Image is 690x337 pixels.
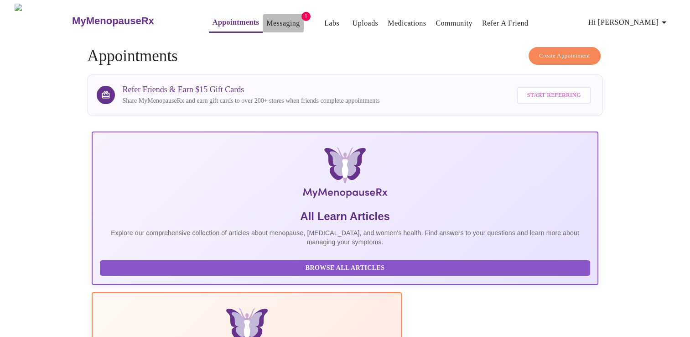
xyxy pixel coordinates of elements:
button: Medications [384,14,430,32]
a: Refer a Friend [482,17,529,30]
button: Create Appointment [529,47,601,65]
button: Hi [PERSON_NAME] [585,13,673,32]
a: MyMenopauseRx [71,5,191,37]
span: Browse All Articles [109,263,581,274]
button: Appointments [209,13,263,33]
a: Messaging [266,17,300,30]
button: Community [432,14,476,32]
button: Browse All Articles [100,260,590,276]
a: Start Referring [514,82,593,108]
img: MyMenopauseRx Logo [176,147,514,202]
h5: All Learn Articles [100,209,590,224]
span: 1 [301,12,311,21]
button: Refer a Friend [478,14,532,32]
a: Uploads [353,17,379,30]
button: Uploads [349,14,382,32]
p: Share MyMenopauseRx and earn gift cards to over 200+ stores when friends complete appointments [122,96,379,105]
h3: MyMenopauseRx [72,15,154,27]
a: Appointments [213,16,259,29]
a: Medications [388,17,426,30]
button: Start Referring [517,87,591,104]
span: Start Referring [527,90,581,100]
h3: Refer Friends & Earn $15 Gift Cards [122,85,379,95]
span: Hi [PERSON_NAME] [588,16,669,29]
a: Labs [324,17,339,30]
img: MyMenopauseRx Logo [15,4,71,38]
button: Labs [317,14,347,32]
a: Community [436,17,472,30]
a: Browse All Articles [100,263,592,271]
button: Messaging [263,14,303,32]
p: Explore our comprehensive collection of articles about menopause, [MEDICAL_DATA], and women's hea... [100,228,590,247]
span: Create Appointment [539,51,590,61]
h4: Appointments [87,47,602,65]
